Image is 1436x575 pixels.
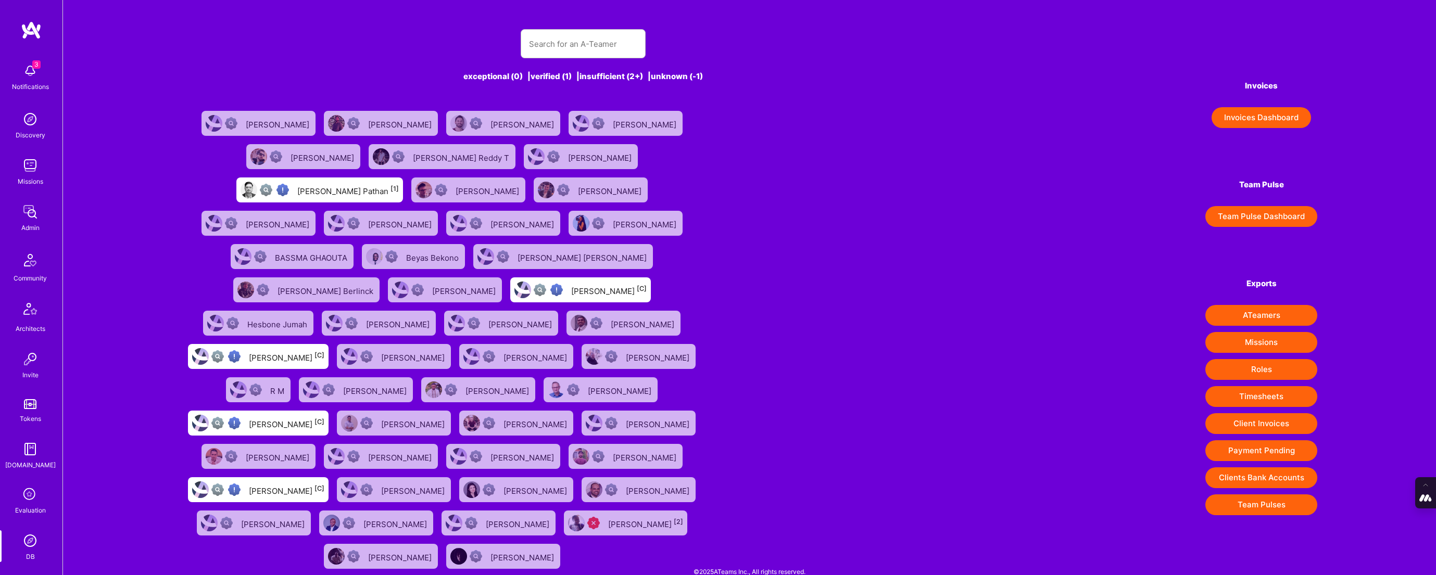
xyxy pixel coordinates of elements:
[206,115,222,132] img: User Avatar
[229,273,384,306] a: User AvatarNot Scrubbed[PERSON_NAME] Berlinck
[435,184,447,196] img: Not Scrubbed
[20,155,41,176] img: teamwork
[278,283,375,297] div: [PERSON_NAME] Berlinck
[270,150,282,163] img: Not Scrubbed
[381,350,447,363] div: [PERSON_NAME]
[564,440,687,473] a: User AvatarNot Scrubbed[PERSON_NAME]
[220,517,233,529] img: Not Scrubbed
[249,483,324,496] div: [PERSON_NAME]
[12,81,49,92] div: Notifications
[578,183,644,197] div: [PERSON_NAME]
[21,21,42,40] img: logo
[20,439,41,459] img: guide book
[637,285,647,292] sup: [C]
[586,481,602,498] img: User Avatar
[446,515,462,531] img: User Avatar
[470,550,482,563] img: Not Scrubbed
[192,415,209,431] img: User Avatar
[573,215,589,232] img: User Avatar
[333,406,455,440] a: User AvatarNot Scrubbed[PERSON_NAME]
[315,506,437,540] a: User AvatarNot Scrubbed[PERSON_NAME]
[1205,494,1317,515] button: Team Pulses
[450,448,467,465] img: User Avatar
[20,201,41,222] img: admin teamwork
[228,417,241,429] img: High Potential User
[456,183,521,197] div: [PERSON_NAME]
[254,250,267,263] img: Not Scrubbed
[490,117,556,130] div: [PERSON_NAME]
[490,216,556,230] div: [PERSON_NAME]
[506,273,655,306] a: User AvatarNot fully vettedHigh Potential User[PERSON_NAME][C]
[235,248,251,265] img: User Avatar
[518,250,649,263] div: [PERSON_NAME] [PERSON_NAME]
[590,317,602,329] img: Not Scrubbed
[193,506,315,540] a: User AvatarNot Scrubbed[PERSON_NAME]
[571,283,647,297] div: [PERSON_NAME]
[358,240,469,273] a: User AvatarNot ScrubbedBeyas Bekono
[588,383,653,397] div: [PERSON_NAME]
[326,315,343,331] img: User Avatar
[320,540,442,573] a: User AvatarNot Scrubbed[PERSON_NAME]
[241,516,307,530] div: [PERSON_NAME]
[1205,467,1317,488] button: Clients Bank Accounts
[328,448,345,465] img: User Avatar
[483,417,495,429] img: Not Scrubbed
[323,515,340,531] img: User Avatar
[314,484,324,492] sup: [C]
[613,117,678,130] div: [PERSON_NAME]
[343,383,409,397] div: [PERSON_NAME]
[257,284,269,296] img: Not Scrubbed
[463,415,480,431] img: User Avatar
[368,550,434,563] div: [PERSON_NAME]
[520,140,642,173] a: User AvatarNot Scrubbed[PERSON_NAME]
[314,418,324,426] sup: [C]
[20,60,41,81] img: bell
[360,483,373,496] img: Not Scrubbed
[373,148,389,165] img: User Avatar
[486,516,551,530] div: [PERSON_NAME]
[225,450,237,463] img: Not Scrubbed
[360,417,373,429] img: Not Scrubbed
[455,340,577,373] a: User AvatarNot Scrubbed[PERSON_NAME]
[626,416,691,430] div: [PERSON_NAME]
[381,483,447,496] div: [PERSON_NAME]
[347,550,360,563] img: Not Scrubbed
[567,384,580,396] img: Not Scrubbed
[592,217,604,229] img: Not Scrubbed
[246,450,311,463] div: [PERSON_NAME]
[406,250,461,263] div: Beyas Bekono
[470,117,482,130] img: Not Scrubbed
[225,117,237,130] img: Not Scrubbed
[385,250,398,263] img: Not Scrubbed
[564,207,687,240] a: User AvatarNot Scrubbed[PERSON_NAME]
[577,406,700,440] a: User AvatarNot Scrubbed[PERSON_NAME]
[197,207,320,240] a: User AvatarNot Scrubbed[PERSON_NAME]
[320,207,442,240] a: User AvatarNot Scrubbed[PERSON_NAME]
[562,306,685,340] a: User AvatarNot Scrubbed[PERSON_NAME]
[465,383,531,397] div: [PERSON_NAME]
[605,417,618,429] img: Not Scrubbed
[184,406,333,440] a: User AvatarNot fully vettedHigh Potential User[PERSON_NAME][C]
[586,415,602,431] img: User Avatar
[592,117,604,130] img: Not Scrubbed
[415,182,432,198] img: User Avatar
[573,115,589,132] img: User Avatar
[368,117,434,130] div: [PERSON_NAME]
[18,248,43,273] img: Community
[347,117,360,130] img: Not Scrubbed
[488,316,554,330] div: [PERSON_NAME]
[182,71,986,82] div: exceptional (0) | verified (1) | insufficient (2+) | unknown (-1)
[276,184,289,196] img: High Potential User
[445,384,457,396] img: Not Scrubbed
[260,184,272,196] img: Not fully vetted
[463,481,480,498] img: User Avatar
[514,282,531,298] img: User Avatar
[270,383,286,397] div: R M
[534,284,546,296] img: Not fully vetted
[557,184,570,196] img: Not Scrubbed
[490,450,556,463] div: [PERSON_NAME]
[611,316,676,330] div: [PERSON_NAME]
[211,417,224,429] img: Not fully vetted
[568,150,634,163] div: [PERSON_NAME]
[347,217,360,229] img: Not Scrubbed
